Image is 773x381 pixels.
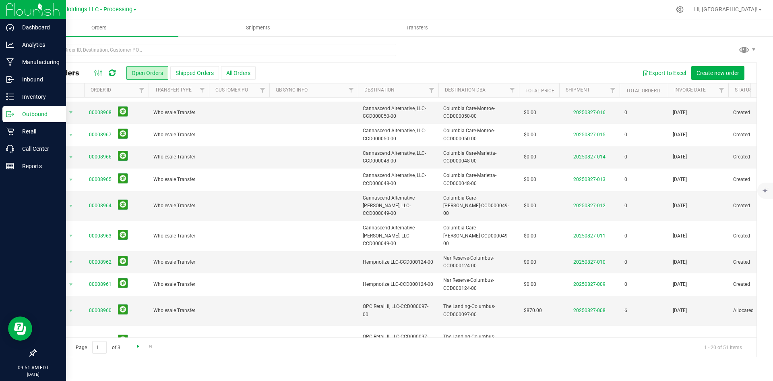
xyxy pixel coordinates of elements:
inline-svg: Reports [6,162,14,170]
button: Open Orders [126,66,168,80]
span: $5,280.00 [524,337,546,345]
p: Manufacturing [14,57,62,67]
span: Transfers [395,24,439,31]
a: 20250827-013 [573,177,606,182]
a: Invoice Date [674,87,706,93]
span: Wholesale Transfer [153,337,204,345]
span: select [66,174,76,185]
span: [DATE] [673,176,687,183]
span: Wholesale Transfer [153,131,204,139]
span: [DATE] [673,109,687,117]
a: Transfers [337,19,496,36]
a: Customer PO [215,87,248,93]
a: Filter [196,83,209,97]
p: Analytics [14,40,62,50]
a: 20250827-010 [573,259,606,265]
inline-svg: Inventory [6,93,14,101]
span: Hi, [GEOGRAPHIC_DATA]! [694,6,758,12]
span: [DATE] [673,153,687,161]
a: Status [735,87,752,93]
a: Orders [19,19,178,36]
inline-svg: Inbound [6,75,14,83]
span: Wholesale Transfer [153,153,204,161]
button: Shipped Orders [170,66,219,80]
span: Wholesale Transfer [153,281,204,288]
span: 6 [624,307,627,314]
inline-svg: Dashboard [6,23,14,31]
span: Cannascend Alternative, LLC-CCD000048-00 [363,172,434,187]
button: Create new order [691,66,744,80]
span: $0.00 [524,258,536,266]
inline-svg: Analytics [6,41,14,49]
p: Dashboard [14,23,62,32]
a: QB Sync Info [276,87,308,93]
span: 0 [624,202,627,210]
a: Filter [345,83,358,97]
span: Nar Reserve-Columbus-CCD000124-00 [443,277,514,292]
span: Wholesale Transfer [153,232,204,240]
a: 00008961 [89,281,112,288]
span: The Landing-Columbus-CCD000097-00 [443,303,514,318]
span: [DATE] [673,258,687,266]
span: Cannascend Alternative, LLC-CCD000048-00 [363,150,434,165]
span: 0 [624,258,627,266]
button: Export to Excel [637,66,691,80]
a: 20250827-011 [573,233,606,239]
span: Columbia Care-[PERSON_NAME]-CCD000049-00 [443,224,514,248]
p: Reports [14,161,62,171]
span: Columbia Care-Marietta-CCD000048-00 [443,150,514,165]
span: [DATE] [673,131,687,139]
span: select [66,129,76,141]
span: [DATE] [673,232,687,240]
a: Order ID [91,87,111,93]
span: Hempnotize LLC-CCD000124-00 [363,258,434,266]
span: 0 [624,109,627,117]
span: 0 [624,153,627,161]
span: $0.00 [524,109,536,117]
span: The Landing-Columbus-CCD000097-00 [443,333,514,348]
span: 9 [624,337,627,345]
a: 00008967 [89,131,112,139]
a: 20250827-016 [573,110,606,115]
span: 0 [624,176,627,183]
a: Filter [506,83,519,97]
a: 00008964 [89,202,112,210]
span: $0.00 [524,232,536,240]
span: select [66,200,76,212]
span: Columbia Care-Monroe-CCD000050-00 [443,127,514,142]
p: Outbound [14,109,62,119]
a: 00008959 [89,337,112,345]
span: Shipments [235,24,281,31]
a: Total Orderlines [626,88,670,94]
span: Hempnotize LLC-CCD000124-00 [363,281,434,288]
span: OPC Retail II, LLC-CCD000097-00 [363,333,434,348]
inline-svg: Call Center [6,145,14,153]
span: select [66,335,76,346]
span: Cannascend Alternative [PERSON_NAME], LLC-CCD000049-00 [363,194,434,218]
span: Create new order [697,70,739,76]
span: $0.00 [524,281,536,288]
span: $0.00 [524,202,536,210]
a: Total Price [525,88,554,94]
a: Go to the next page [132,341,144,352]
a: 00008966 [89,153,112,161]
p: 09:51 AM EDT [4,364,62,371]
a: 20250827-015 [573,132,606,137]
inline-svg: Manufacturing [6,58,14,66]
a: 00008962 [89,258,112,266]
span: 0 [624,131,627,139]
a: Destination DBA [445,87,486,93]
p: Inbound [14,75,62,84]
p: [DATE] [4,371,62,377]
a: 00008968 [89,109,112,117]
a: Filter [256,83,269,97]
span: 0 [624,232,627,240]
span: $0.00 [524,153,536,161]
a: Shipment [566,87,590,93]
span: Wholesale Transfer [153,258,204,266]
p: Retail [14,127,62,136]
span: Page of 3 [69,341,127,354]
span: Cannascend Alternative [PERSON_NAME], LLC-CCD000049-00 [363,224,434,248]
span: select [66,107,76,118]
inline-svg: Retail [6,127,14,135]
